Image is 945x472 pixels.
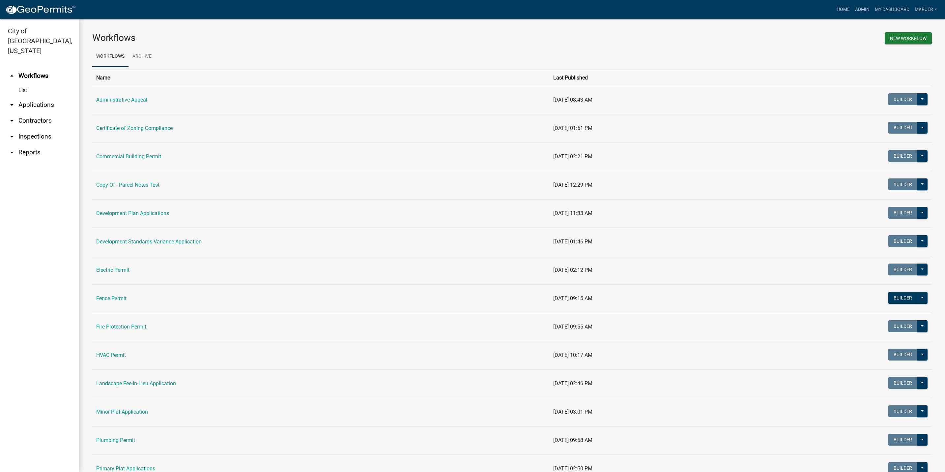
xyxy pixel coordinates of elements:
[96,295,127,301] a: Fence Permit
[553,267,592,273] span: [DATE] 02:12 PM
[96,238,202,245] a: Development Standards Variance Application
[96,182,159,188] a: Copy Of - Parcel Notes Test
[92,32,507,44] h3: Workflows
[96,210,169,216] a: Development Plan Applications
[888,434,917,446] button: Builder
[8,101,16,109] i: arrow_drop_down
[553,295,592,301] span: [DATE] 09:15 AM
[96,153,161,160] a: Commercial Building Permit
[888,405,917,417] button: Builder
[8,72,16,80] i: arrow_drop_up
[888,150,917,162] button: Builder
[553,437,592,443] span: [DATE] 09:58 AM
[96,352,126,358] a: HVAC Permit
[553,153,592,160] span: [DATE] 02:21 PM
[553,465,592,472] span: [DATE] 02:50 PM
[96,324,146,330] a: Fire Protection Permit
[96,465,155,472] a: Primary Plat Applications
[553,182,592,188] span: [DATE] 12:29 PM
[888,178,917,190] button: Builder
[888,349,917,361] button: Builder
[888,122,917,134] button: Builder
[852,3,872,16] a: Admin
[888,377,917,389] button: Builder
[885,32,932,44] button: New Workflow
[96,409,148,415] a: Minor Plat Application
[888,235,917,247] button: Builder
[888,320,917,332] button: Builder
[8,117,16,125] i: arrow_drop_down
[834,3,852,16] a: Home
[888,292,917,304] button: Builder
[553,238,592,245] span: [DATE] 01:46 PM
[553,409,592,415] span: [DATE] 03:01 PM
[553,125,592,131] span: [DATE] 01:51 PM
[553,352,592,358] span: [DATE] 10:17 AM
[96,380,176,387] a: Landscape Fee-In-Lieu Application
[96,125,173,131] a: Certificate of Zoning Compliance
[553,324,592,330] span: [DATE] 09:55 AM
[8,148,16,156] i: arrow_drop_down
[553,380,592,387] span: [DATE] 02:46 PM
[888,207,917,219] button: Builder
[549,70,739,86] th: Last Published
[92,46,129,67] a: Workflows
[553,97,592,103] span: [DATE] 08:43 AM
[96,267,129,273] a: Electric Permit
[912,3,940,16] a: mkruer
[872,3,912,16] a: My Dashboard
[888,264,917,275] button: Builder
[96,97,147,103] a: Administrative Appeal
[129,46,156,67] a: Archive
[92,70,549,86] th: Name
[8,133,16,141] i: arrow_drop_down
[553,210,592,216] span: [DATE] 11:33 AM
[96,437,135,443] a: Plumbing Permit
[888,93,917,105] button: Builder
